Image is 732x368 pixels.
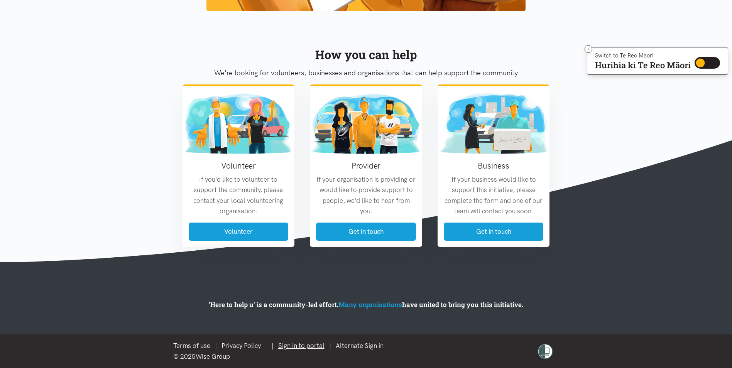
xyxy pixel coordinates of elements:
[196,353,230,360] a: Wise Group
[316,174,416,216] p: If your organisation is providing or would like to provide support to people, we'd like to hear f...
[189,174,289,216] p: If you'd like to volunteer to support the community, please contact your local volunteering organ...
[130,299,602,310] p: 'Here to help u' is a community-led effort. have united to bring you this initiative.
[316,223,416,241] a: Get in touch
[173,341,388,351] div: |
[189,160,289,171] h3: Volunteer
[183,67,550,79] p: We're looking for volunteers, businesses and organisations that can help support the community
[538,344,553,359] img: shielded
[189,223,289,241] a: Volunteer
[316,160,416,171] h3: Provider
[444,160,544,171] h3: Business
[221,342,261,349] a: Privacy Policy
[595,53,691,58] p: Switch to Te Reo Māori
[444,174,544,216] p: If your business would like to support this initiative, please complete the form and one of our t...
[173,351,388,362] div: © 2025
[338,300,402,309] a: Many organisations
[595,62,691,69] p: Hurihia ki Te Reo Māori
[278,342,325,349] a: Sign in to portal
[173,342,210,349] a: Terms of use
[444,223,544,241] a: Get in touch
[183,45,550,64] div: How you can help
[336,342,384,349] a: Alternate Sign in
[272,342,388,349] span: | |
